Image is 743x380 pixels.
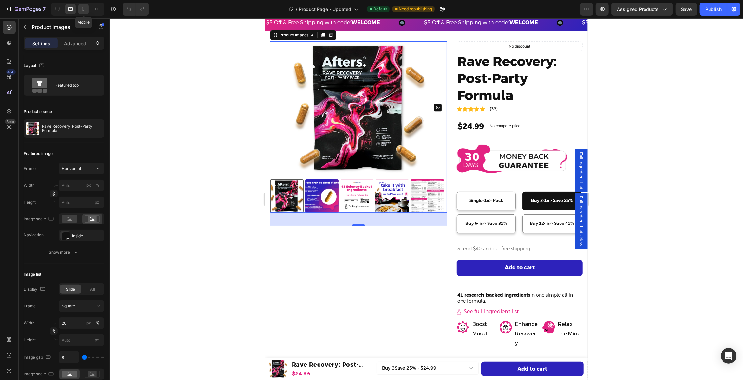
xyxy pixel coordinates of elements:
button: % [85,319,93,327]
button: Show more [24,247,104,258]
strong: WELCOME [244,1,273,7]
p: Spend $40 and get free shipping [192,227,317,233]
p: Settings [32,40,50,47]
img: product feature img [26,122,39,135]
p: Rave Recovery: Post-Party Formula [42,124,102,133]
span: Slide [66,286,75,292]
span: px [95,337,99,342]
div: Navigation [24,232,44,238]
p: 7 [43,5,46,13]
label: Width [24,183,34,188]
div: Beta [5,119,16,124]
span: Buy 12<br> Save 41% [265,203,309,208]
button: % [85,182,93,189]
a: See full ingredient list [191,286,261,301]
span: / [296,6,297,13]
p: Relax [293,302,317,311]
span: Full Ingredient List [313,134,319,171]
button: px [94,319,102,327]
button: 7 [3,3,48,16]
div: $24.99 [191,102,219,114]
button: Horizontal [59,163,104,174]
p: Enhance [250,302,274,311]
div: Publish [705,6,722,13]
label: Height [24,199,36,205]
iframe: Design area [265,18,588,380]
div: Undo/Redo [123,3,149,16]
label: Height [24,337,36,343]
div: Image scale [24,215,55,224]
p: Advanced [64,40,86,47]
input: px [59,197,104,208]
div: px [86,183,91,188]
button: Assigned Products [611,3,673,16]
p: (33) [225,88,232,94]
div: Display [24,285,46,294]
h1: Rave Recovery: Post-Party Formula [191,34,318,86]
span: Square [62,303,75,309]
div: Featured top [55,78,95,93]
button: px [94,182,102,189]
input: Auto [59,351,79,363]
img: gempages_540046747133543329-6a2acefc-300a-4e19-bb11-8e349ec877d8.png [292,1,298,8]
div: $24.99 [26,351,108,360]
img: gempages_540046747133543329-c40c0be9-6f13-4f7a-bccd-3eef5425ed2b.png [234,303,247,316]
p: See full ingredient list [199,289,254,298]
input: px [59,334,104,346]
input: px% [59,180,104,191]
span: Save [681,7,692,12]
h1: Rave Recovery: Post-Party Formula [26,341,108,351]
div: Inside [72,233,103,239]
button: Add to cart [216,344,319,358]
p: in one simple all-in-one formula. [192,274,317,286]
div: Image gap [24,353,52,362]
span: Product Page - Updated [299,6,351,13]
div: Featured image [24,151,53,156]
p: Product Images [32,23,87,31]
div: Open Intercom Messenger [721,348,736,364]
img: gempages_540046747133543329-a71638ec-9afe-4dfe-a5e8-c2293e1cf61b.png [191,303,204,316]
p: No discount [243,25,265,31]
button: Add to cart [191,242,318,258]
span: Buy 6<br> Save 31% [200,203,242,208]
strong: WELCOME [86,1,115,7]
span: Buy 3<br> Save 25% [266,180,307,185]
p: the Mind [293,311,317,320]
span: px [95,200,99,205]
p: Boost [207,302,231,311]
span: Full Ingredient List - New [313,178,319,228]
label: Frame [24,303,36,309]
div: % [96,320,100,326]
div: Image list [24,271,41,277]
label: Frame [24,166,36,171]
div: px [86,320,91,326]
p: Recovery [250,311,274,330]
span: Horizontal [62,166,81,171]
div: Layout [24,61,46,70]
button: Publish [700,3,727,16]
span: All [90,286,95,292]
strong: 41 research-backed ingredients [192,274,265,279]
button: Carousel Next Arrow [169,86,176,93]
span: Single<br> Pack [204,180,238,185]
div: Product source [24,109,52,115]
span: Assigned Products [617,6,658,13]
div: Show more [49,249,79,256]
button: Square [59,300,104,312]
div: Product Images [13,14,45,20]
span: Need republishing [399,6,432,12]
label: Width [24,320,34,326]
img: gempages_540046747133543329-6a2acefc-300a-4e19-bb11-8e349ec877d8.png [134,1,140,8]
div: Image scale [24,370,55,379]
img: gempages_540046747133543329-6dfb3bb1-e137-40f2-8fd6-28e7f8ff49b0.png [277,303,290,316]
p: No compare price [225,106,255,110]
input: px% [59,317,104,329]
p: Mood [207,311,231,320]
span: Default [373,6,387,12]
button: Save [676,3,697,16]
div: % [96,183,100,188]
img: gempages_540046747133543329-40618e76-77db-4a22-a376-ef6e7fc1bf1d.png [191,127,302,155]
div: Add to cart [240,246,269,253]
div: Add to cart [253,346,282,356]
div: 450 [6,69,16,75]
